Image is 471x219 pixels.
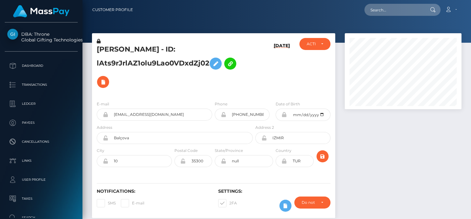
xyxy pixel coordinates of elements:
[215,148,243,153] label: State/Province
[7,194,75,203] p: Taxes
[13,5,69,17] img: MassPay Logo
[97,148,104,153] label: City
[5,96,78,112] a: Ledger
[307,41,316,47] div: ACTIVE
[5,115,78,131] a: Payees
[5,58,78,74] a: Dashboard
[174,148,198,153] label: Postal Code
[7,175,75,185] p: User Profile
[364,4,424,16] input: Search...
[276,148,291,153] label: Country
[7,156,75,166] p: Links
[7,61,75,71] p: Dashboard
[5,172,78,188] a: User Profile
[5,134,78,150] a: Cancellations
[97,101,109,107] label: E-mail
[7,99,75,109] p: Ledger
[7,29,18,40] img: Global Gifting Technologies Inc
[121,199,144,207] label: E-mail
[92,3,133,16] a: Customer Profile
[97,125,112,130] label: Address
[97,45,249,91] h5: [PERSON_NAME] - ID: lAts9rJrlAZ1olu9Lao0VDxdZj02
[7,137,75,147] p: Cancellations
[7,80,75,90] p: Transactions
[218,189,330,194] h6: Settings:
[299,38,330,50] button: ACTIVE
[294,197,330,209] button: Do not require
[255,125,274,130] label: Address 2
[302,200,316,205] div: Do not require
[5,191,78,207] a: Taxes
[5,31,78,43] span: DBA: Throne Global Gifting Technologies Inc
[218,199,237,207] label: 2FA
[215,101,227,107] label: Phone
[276,101,300,107] label: Date of Birth
[5,77,78,93] a: Transactions
[274,43,290,93] h6: [DATE]
[97,199,116,207] label: SMS
[5,153,78,169] a: Links
[7,118,75,128] p: Payees
[97,189,209,194] h6: Notifications:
